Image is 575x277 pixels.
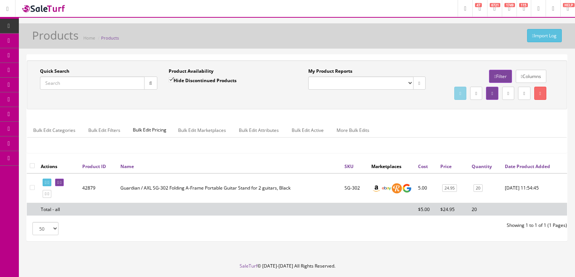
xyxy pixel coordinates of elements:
a: Price [440,163,452,170]
th: Actions [38,159,79,173]
label: Hide Discontinued Products [169,77,237,84]
label: My Product Reports [308,68,352,75]
a: 24.95 [442,184,457,192]
img: ebay [381,183,392,193]
td: 2025-07-03 11:54:45 [502,173,567,203]
span: 47 [475,3,482,7]
td: 42879 [79,173,117,203]
h1: Products [32,29,78,41]
span: 6721 [490,3,500,7]
a: Bulk Edit Filters [82,123,126,138]
td: $24.95 [437,203,469,216]
label: Product Availability [169,68,214,75]
a: Import Log [527,29,562,42]
span: HELP [563,3,575,7]
td: Total - all [38,203,79,216]
input: Search [40,77,145,90]
td: 20 [469,203,502,216]
a: Quantity [472,163,492,170]
a: Date Product Added [505,163,550,170]
span: 1749 [504,3,515,7]
th: Marketplaces [368,159,415,173]
a: Cost [418,163,428,170]
a: SKU [344,163,354,170]
a: Home [83,35,95,41]
a: Products [101,35,119,41]
img: SaleTurf [21,3,66,14]
a: Name [120,163,134,170]
input: Hide Discontinued Products [169,77,174,82]
a: Bulk Edit Marketplaces [172,123,232,138]
label: Quick Search [40,68,69,75]
span: Bulk Edit Pricing [127,123,172,137]
a: Product ID [82,163,106,170]
td: SG-302 [341,173,368,203]
span: 115 [519,3,528,7]
a: Bulk Edit Categories [27,123,81,138]
td: Guardian / AXL SG-302 Folding A-Frame Portable Guitar Stand for 2 guitars, Black [117,173,341,203]
a: Columns [516,70,546,83]
a: Bulk Edit Attributes [233,123,285,138]
a: Filter [489,70,512,83]
img: reverb [392,183,402,193]
td: $5.00 [415,203,437,216]
div: Showing 1 to 1 of 1 (1 Pages) [297,222,573,229]
img: google_shopping [402,183,412,193]
img: amazon [371,183,381,193]
td: 5.00 [415,173,437,203]
a: SaleTurf [240,263,257,269]
a: 20 [474,184,483,192]
a: Bulk Edit Active [286,123,330,138]
a: More Bulk Edits [331,123,375,138]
